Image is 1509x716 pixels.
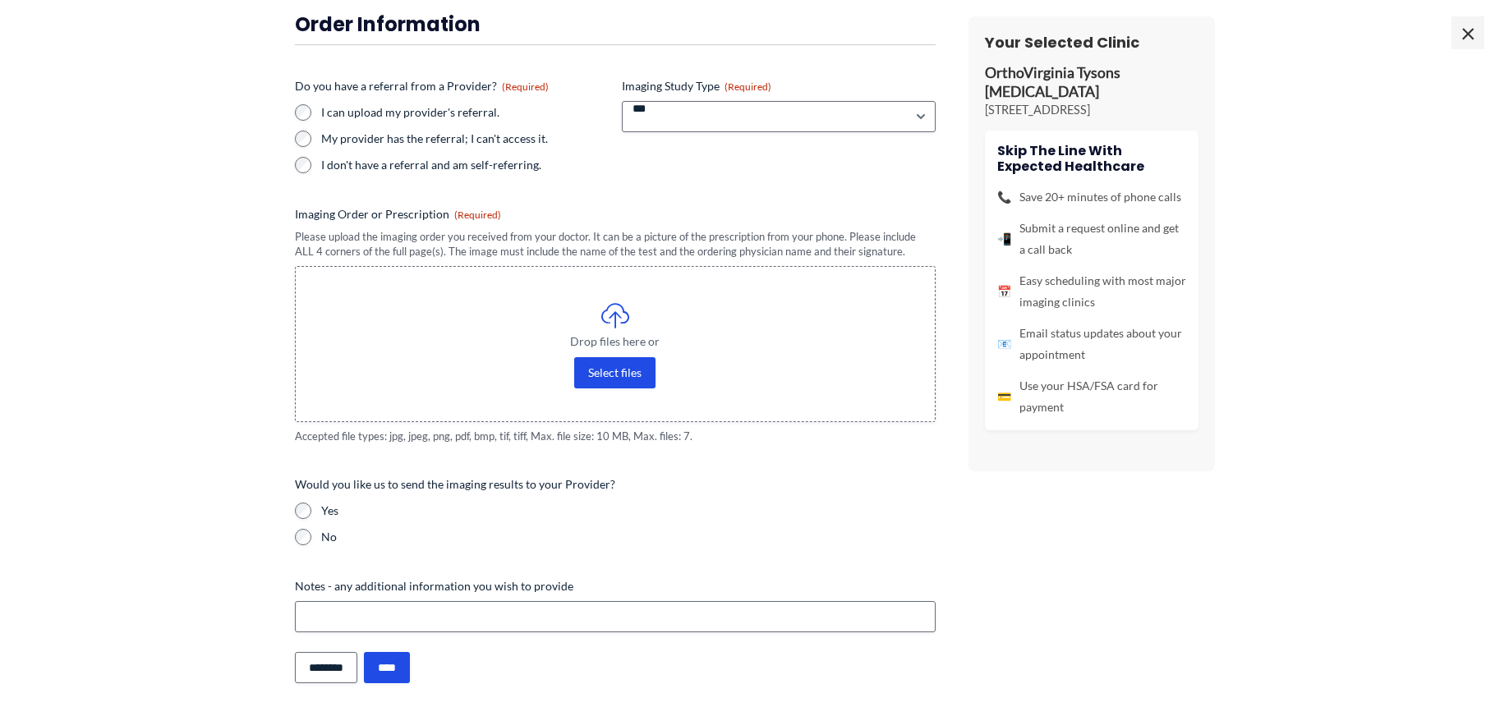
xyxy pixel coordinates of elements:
li: Submit a request online and get a call back [997,218,1186,260]
span: Accepted file types: jpg, jpeg, png, pdf, bmp, tif, tiff, Max. file size: 10 MB, Max. files: 7. [295,429,936,444]
label: No [321,529,936,545]
span: (Required) [454,209,501,221]
label: My provider has the referral; I can't access it. [321,131,609,147]
label: Imaging Order or Prescription [295,206,936,223]
span: 📲 [997,228,1011,250]
span: 💳 [997,386,1011,407]
label: I don't have a referral and am self-referring. [321,157,609,173]
label: Notes - any additional information you wish to provide [295,578,936,594]
button: select files, imaging order or prescription(required) [574,357,656,388]
h3: Your Selected Clinic [985,33,1198,52]
legend: Would you like us to send the imaging results to your Provider? [295,476,615,493]
legend: Do you have a referral from a Provider? [295,78,549,94]
li: Save 20+ minutes of phone calls [997,186,1186,208]
span: 📧 [997,333,1011,355]
li: Easy scheduling with most major imaging clinics [997,270,1186,313]
span: (Required) [725,80,771,93]
p: OrthoVirginia Tysons [MEDICAL_DATA] [985,64,1198,102]
span: 📅 [997,281,1011,302]
label: Imaging Study Type [622,78,936,94]
p: [STREET_ADDRESS] [985,102,1198,118]
span: (Required) [502,80,549,93]
label: I can upload my provider's referral. [321,104,609,121]
li: Use your HSA/FSA card for payment [997,375,1186,418]
span: Drop files here or [329,336,902,347]
li: Email status updates about your appointment [997,323,1186,365]
div: Please upload the imaging order you received from your doctor. It can be a picture of the prescri... [295,229,936,259]
label: Yes [321,503,936,519]
h3: Order Information [295,11,936,37]
span: × [1451,16,1484,49]
h4: Skip the line with Expected Healthcare [997,143,1186,174]
span: 📞 [997,186,1011,208]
